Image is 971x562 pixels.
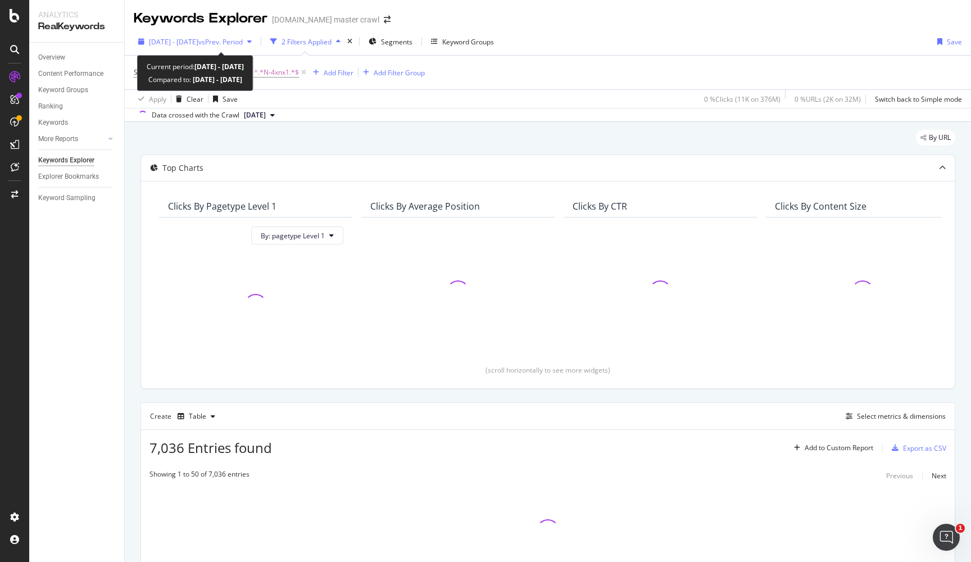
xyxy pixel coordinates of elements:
div: Clicks By Content Size [775,201,866,212]
div: Select metrics & dimensions [857,411,946,421]
div: Top Charts [162,162,203,174]
div: Add Filter [324,68,353,78]
a: Keyword Sampling [38,192,116,204]
button: Add Filter Group [359,66,425,79]
button: [DATE] - [DATE]vsPrev. Period [134,33,256,51]
button: Keyword Groups [426,33,498,51]
div: Data crossed with the Crawl [152,110,239,120]
div: RealKeywords [38,20,115,33]
div: times [345,36,355,47]
div: Clear [187,94,203,104]
button: Apply [134,90,166,108]
button: Switch back to Simple mode [870,90,962,108]
button: Previous [886,469,913,483]
div: Export as CSV [903,443,946,453]
span: vs Prev. Period [198,37,243,47]
div: Keyword Groups [38,84,88,96]
a: Keywords Explorer [38,155,116,166]
div: Ranking [38,101,63,112]
div: Keywords Explorer [134,9,267,28]
button: Add to Custom Report [789,439,873,457]
div: More Reports [38,133,78,145]
div: legacy label [916,130,955,146]
div: Explorer Bookmarks [38,171,99,183]
button: Export as CSV [887,439,946,457]
div: Save [223,94,238,104]
button: Select metrics & dimensions [841,410,946,423]
b: [DATE] - [DATE] [191,75,242,84]
a: Content Performance [38,68,116,80]
div: [DOMAIN_NAME] master crawl [272,14,379,25]
div: Keyword Groups [442,37,494,47]
button: Save [933,33,962,51]
div: Clicks By pagetype Level 1 [168,201,276,212]
div: Compared to: [148,73,242,86]
div: Add to Custom Report [805,445,873,451]
div: Save [947,37,962,47]
div: Overview [38,52,65,64]
button: Save [208,90,238,108]
div: Current period: [147,60,244,73]
div: 0 % URLs ( 2K on 32M ) [795,94,861,104]
div: Keyword Sampling [38,192,96,204]
span: By: pagetype Level 1 [261,231,325,241]
span: 2025 Sep. 15th [244,110,266,120]
div: 2 Filters Applied [282,37,332,47]
span: 1 [956,524,965,533]
a: Keyword Groups [38,84,116,96]
span: 7,036 Entries found [149,438,272,457]
div: Content Performance [38,68,103,80]
button: 2 Filters Applied [266,33,345,51]
span: [DATE] - [DATE] [149,37,198,47]
div: (scroll horizontally to see more widgets) [155,365,941,375]
div: Showing 1 to 50 of 7,036 entries [149,469,249,483]
button: [DATE] [239,108,279,122]
a: Keywords [38,117,116,129]
div: Apply [149,94,166,104]
div: Add Filter Group [374,68,425,78]
span: Segments [381,37,412,47]
button: By: pagetype Level 1 [251,226,343,244]
a: More Reports [38,133,105,145]
div: 0 % Clicks ( 11K on 376M ) [704,94,781,104]
button: Segments [364,33,417,51]
div: Table [189,413,206,420]
div: Create [150,407,220,425]
a: Explorer Bookmarks [38,171,116,183]
button: Next [932,469,946,483]
a: Overview [38,52,116,64]
button: Clear [171,90,203,108]
div: Keywords [38,117,68,129]
span: By URL [929,134,951,141]
div: Switch back to Simple mode [875,94,962,104]
div: Previous [886,471,913,481]
div: Clicks By CTR [573,201,627,212]
div: Next [932,471,946,481]
div: arrow-right-arrow-left [384,16,391,24]
div: Keywords Explorer [38,155,94,166]
button: Table [173,407,220,425]
b: [DATE] - [DATE] [194,62,244,71]
span: ^.*N-4xnx1.*$ [254,65,299,80]
div: Analytics [38,9,115,20]
div: Clicks By Average Position [370,201,480,212]
iframe: Intercom live chat [933,524,960,551]
span: Search Type [134,67,173,77]
a: Ranking [38,101,116,112]
button: Add Filter [308,66,353,79]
